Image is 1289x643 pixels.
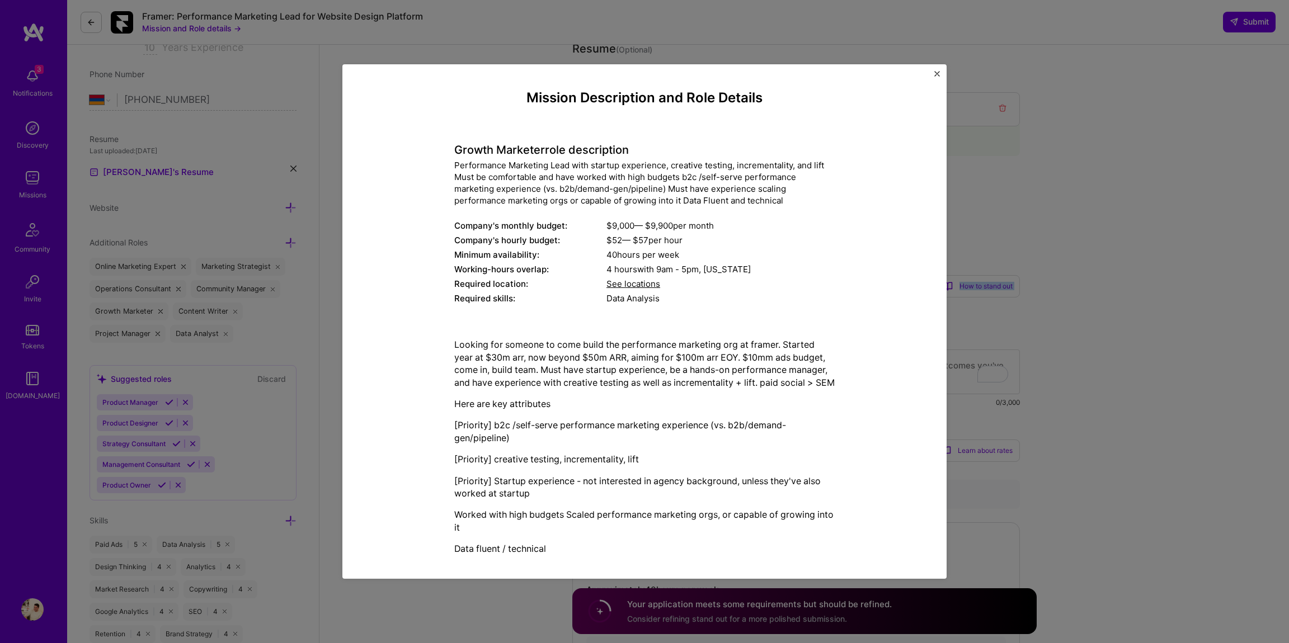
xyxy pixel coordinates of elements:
[606,278,660,289] span: See locations
[606,249,835,261] div: 40 hours per week
[454,234,606,246] div: Company's hourly budget:
[454,453,835,465] p: [Priority] creative testing, incrementality, lift
[454,90,835,106] h4: Mission Description and Role Details
[454,508,835,533] p: Worked with high budgets Scaled performance marketing orgs, or capable of growing into it
[454,249,606,261] div: Minimum availability:
[606,220,835,231] div: $ 9,000 — $ 9,900 per month
[454,220,606,231] div: Company's monthly budget:
[454,292,606,304] div: Required skills:
[606,263,835,275] div: 4 hours with [US_STATE]
[454,542,835,555] p: Data fluent / technical
[454,159,835,206] div: Performance Marketing Lead with startup experience, creative testing, incrementality, and lift Mu...
[934,71,940,83] button: Close
[454,143,835,157] h4: Growth Marketer role description
[454,419,835,444] p: [Priority] b2c /self-serve performance marketing experience (vs. b2b/demand-gen/pipeline)
[606,234,835,246] div: $ 52 — $ 57 per hour
[454,263,606,275] div: Working-hours overlap:
[454,278,606,290] div: Required location:
[454,398,835,410] p: Here are key attributes
[606,292,835,304] div: Data Analysis
[654,264,703,275] span: 9am - 5pm ,
[454,475,835,500] p: [Priority] Startup experience - not interested in agency background, unless they've also worked a...
[454,338,835,389] p: Looking for someone to come build the performance marketing org at framer. Started year at $30m a...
